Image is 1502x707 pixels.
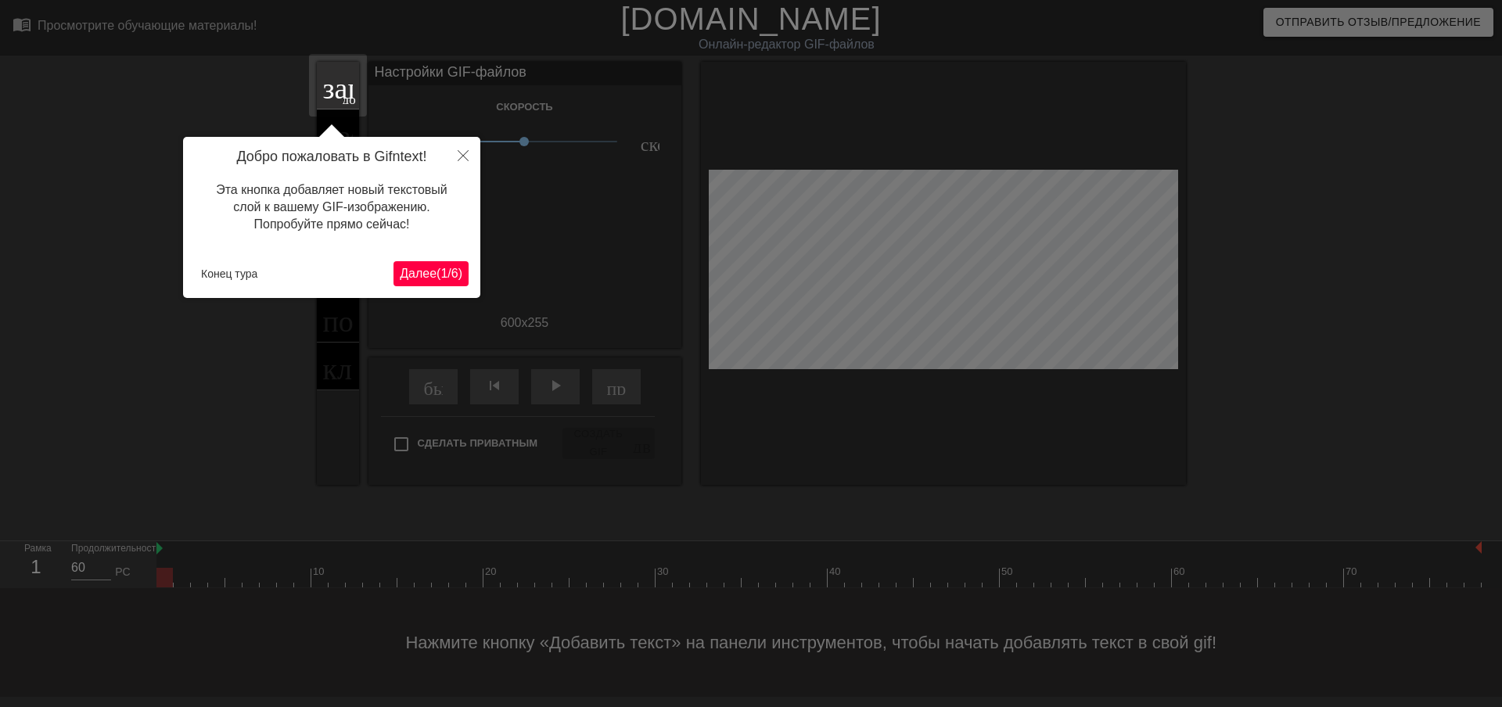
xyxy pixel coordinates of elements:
[201,267,257,280] font: Конец тура
[393,261,469,286] button: Следующий
[236,149,426,164] font: Добро пожаловать в Gifntext!
[400,267,437,280] font: Далее
[195,149,469,166] h4: Добро пожаловать в Gifntext!
[458,267,462,280] font: )
[447,267,451,280] font: /
[440,267,447,280] font: 1
[216,183,447,231] font: Эта кнопка добавляет новый текстовый слой к вашему GIF-изображению. Попробуйте прямо сейчас!
[195,262,264,285] button: Конец тура
[451,267,458,280] font: 6
[446,137,480,173] button: Закрывать
[437,267,440,280] font: (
